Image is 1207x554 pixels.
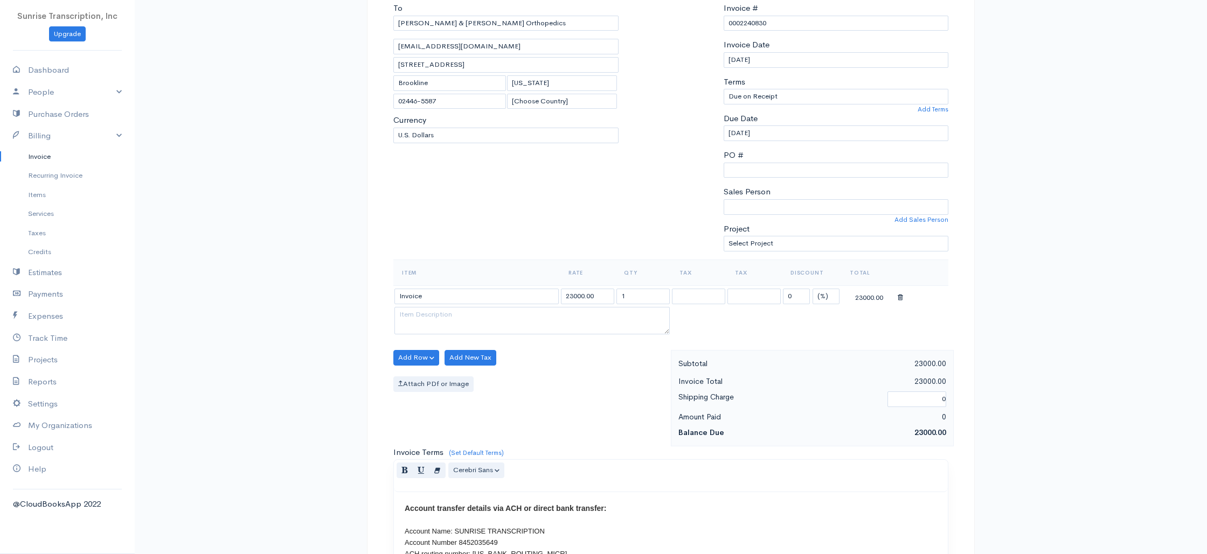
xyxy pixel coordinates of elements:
[724,76,745,88] label: Terms
[13,498,122,510] div: @CloudBooksApp 2022
[813,410,952,424] div: 0
[560,260,615,285] th: Rate
[448,462,504,478] button: Font Family
[445,350,496,366] button: Add New Tax
[397,462,413,478] button: Bold (⌘+B)
[673,410,813,424] div: Amount Paid
[393,16,619,31] input: Client Name
[782,260,841,285] th: Discount
[393,446,443,459] label: Invoice Terms
[394,289,559,304] input: Item Name
[673,390,882,408] div: Shipping Charge
[724,52,949,68] input: dd-mm-yyyy
[673,375,813,388] div: Invoice Total
[413,462,429,478] button: Underline (⌘+U)
[393,350,439,366] button: Add Row
[841,260,897,285] th: Total
[453,465,493,474] span: Cerebri Sans
[842,290,896,303] div: 23000.00
[49,26,86,42] a: Upgrade
[507,75,618,91] input: State
[894,215,948,225] a: Add Sales Person
[393,260,560,285] th: Item
[724,2,758,15] label: Invoice #
[914,427,946,437] span: 23000.00
[724,149,744,162] label: PO #
[726,260,782,285] th: Tax
[449,448,504,457] a: (Set Default Terms)
[17,11,117,21] span: Sunrise Transcription, Inc
[724,125,949,141] input: dd-mm-yyyy
[724,113,758,125] label: Due Date
[393,94,506,109] input: Zip
[678,427,724,437] strong: Balance Due
[724,186,771,198] label: Sales Person
[673,357,813,370] div: Subtotal
[393,2,403,15] label: To
[393,75,506,91] input: City
[393,39,619,54] input: Email
[724,223,750,235] label: Project
[405,527,545,535] span: Account Name: SUNRISE TRANSCRIPTION
[405,538,498,546] span: Account Number 8452035649
[813,357,952,370] div: 23000.00
[393,376,474,392] label: Attach PDf or Image
[393,114,426,127] label: Currency
[671,260,726,285] th: Tax
[918,104,948,114] a: Add Terms
[615,260,671,285] th: Qty
[429,462,446,478] button: Remove Font Style (⌘+\)
[724,39,769,51] label: Invoice Date
[405,504,606,513] b: Account transfer details via ACH or direct bank transfer:
[393,57,619,73] input: Address
[813,375,952,388] div: 23000.00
